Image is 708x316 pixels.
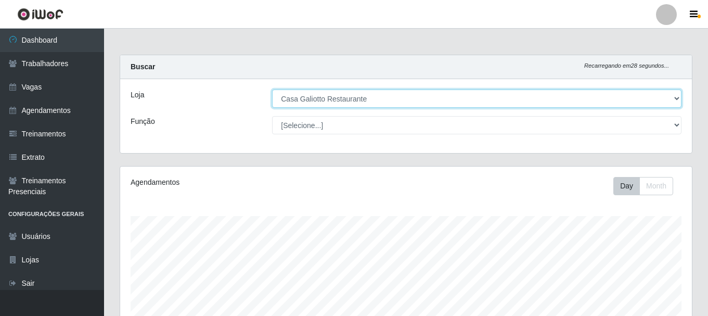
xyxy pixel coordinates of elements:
[613,177,681,195] div: Toolbar with button groups
[613,177,673,195] div: First group
[584,62,669,69] i: Recarregando em 28 segundos...
[639,177,673,195] button: Month
[131,90,144,100] label: Loja
[613,177,640,195] button: Day
[17,8,63,21] img: CoreUI Logo
[131,116,155,127] label: Função
[131,177,351,188] div: Agendamentos
[131,62,155,71] strong: Buscar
